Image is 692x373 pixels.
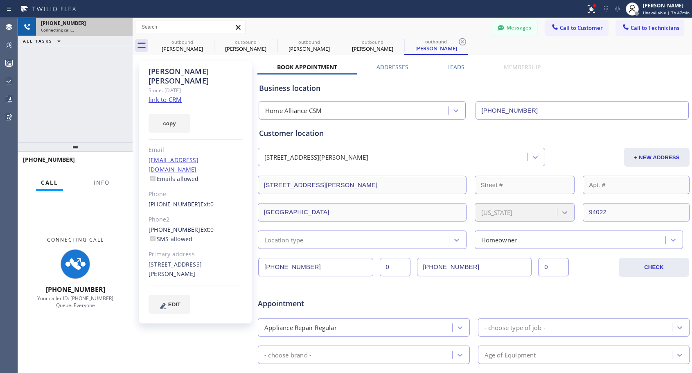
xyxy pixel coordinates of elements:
div: [PERSON_NAME] [643,2,690,9]
div: [PERSON_NAME] [215,45,277,52]
span: Connecting Call [47,236,104,243]
a: link to CRM [149,95,182,104]
label: Membership [504,63,541,71]
div: [PERSON_NAME] [PERSON_NAME] [149,67,242,86]
span: Connecting call… [41,27,74,33]
button: Info [89,175,115,191]
input: Emails allowed [150,176,156,181]
div: [PERSON_NAME] [405,45,467,52]
button: copy [149,114,190,133]
input: ZIP [583,203,690,222]
div: outbound [278,39,340,45]
label: Emails allowed [149,175,199,183]
div: Phone [149,190,242,199]
button: Call [36,175,63,191]
span: Call to Technicians [631,24,679,32]
div: Michele Westhoff [278,36,340,55]
a: [PHONE_NUMBER] [149,200,201,208]
div: - choose brand - [264,350,311,359]
div: [STREET_ADDRESS][PERSON_NAME] [149,260,242,279]
div: [PERSON_NAME] [342,45,403,52]
span: EDIT [168,301,180,307]
button: CHECK [619,258,689,277]
div: Location type [264,235,304,244]
div: Customer location [259,128,688,139]
span: Call [41,179,58,186]
input: Phone Number 2 [417,258,532,276]
div: [STREET_ADDRESS][PERSON_NAME] [264,153,368,162]
input: Ext. 2 [538,258,569,276]
span: Call to Customer [560,24,603,32]
div: Homeowner [481,235,517,244]
input: City [258,203,467,222]
span: [PHONE_NUMBER] [23,156,75,163]
a: [EMAIL_ADDRESS][DOMAIN_NAME] [149,156,198,173]
label: Leads [447,63,464,71]
div: Since: [DATE] [149,86,242,95]
input: SMS allowed [150,236,156,241]
input: Ext. [380,258,410,276]
label: SMS allowed [149,235,192,243]
button: + NEW ADDRESS [624,148,690,167]
div: outbound [342,39,403,45]
div: Lawrence Wu [342,36,403,55]
span: Your caller ID: [PHONE_NUMBER] Queue: Everyone [37,295,113,309]
div: David Weisberg [151,36,213,55]
span: Appointment [258,298,401,309]
div: Lawrence Wu [405,36,467,54]
span: ALL TASKS [23,38,52,44]
div: Appliance Repair Regular [264,323,337,332]
div: outbound [151,39,213,45]
div: Home Alliance CSM [265,106,322,115]
div: [PERSON_NAME] [278,45,340,52]
label: Addresses [376,63,408,71]
div: [PERSON_NAME] [151,45,213,52]
div: Primary address [149,250,242,259]
div: outbound [405,38,467,45]
span: [PHONE_NUMBER] [41,20,86,27]
input: Apt. # [583,176,690,194]
button: Messages [492,20,537,36]
button: ALL TASKS [18,36,69,46]
button: EDIT [149,295,190,314]
div: Michele Westhoff [215,36,277,55]
div: Phone2 [149,215,242,224]
div: Email [149,145,242,155]
span: Ext: 0 [201,226,214,233]
label: Book Appointment [277,63,337,71]
input: Street # [475,176,575,194]
button: Mute [612,3,623,15]
button: Call to Customer [545,20,608,36]
span: Info [94,179,110,186]
input: Phone Number [476,101,689,120]
div: - choose type of job - [485,323,545,332]
a: [PHONE_NUMBER] [149,226,201,233]
input: Address [258,176,467,194]
div: Business location [259,83,688,94]
div: Age of Equipment [485,350,536,359]
input: Phone Number [258,258,373,276]
span: [PHONE_NUMBER] [46,285,105,294]
button: Call to Technicians [616,20,684,36]
span: Unavailable | 7h 47min [643,10,690,16]
input: Search [135,20,245,34]
span: Ext: 0 [201,200,214,208]
div: outbound [215,39,277,45]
